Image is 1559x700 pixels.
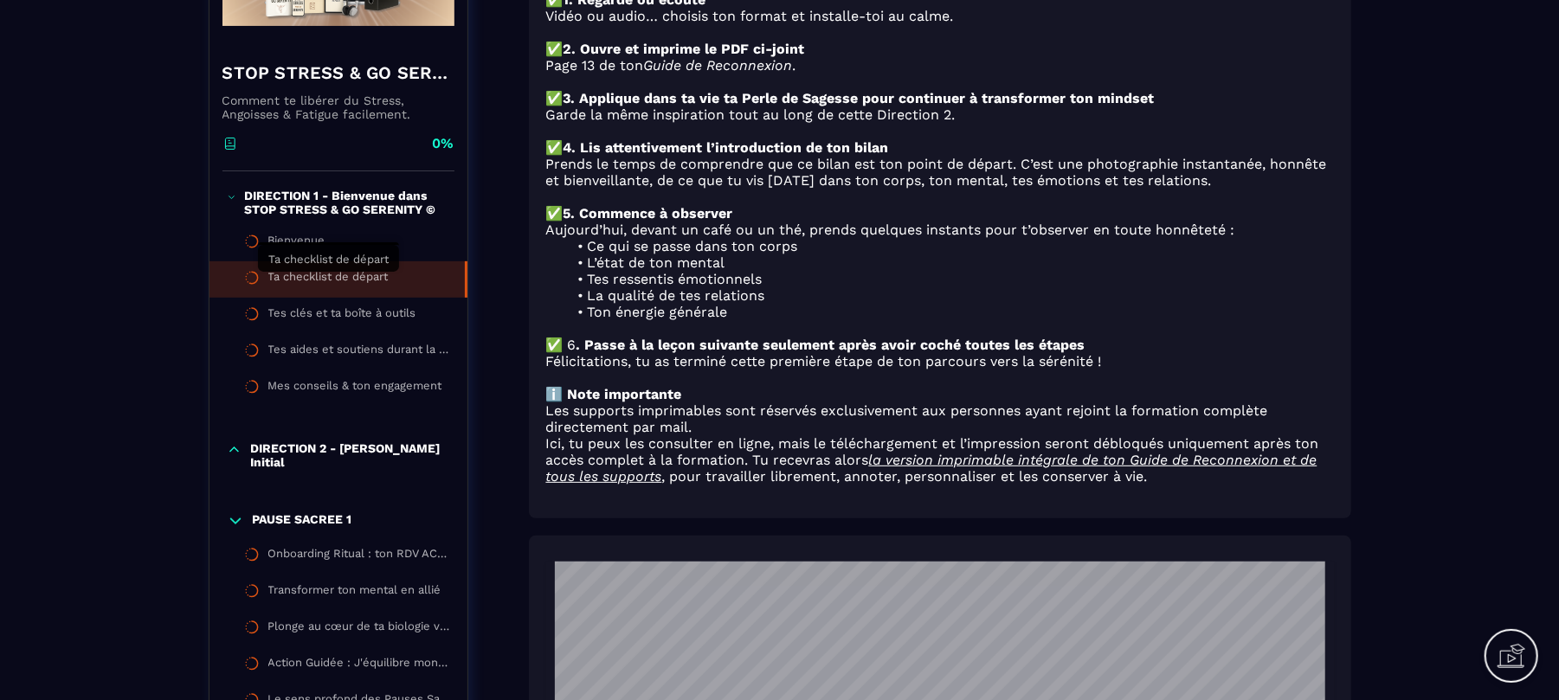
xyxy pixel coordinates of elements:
[546,106,1334,123] p: Garde la même inspiration tout au long de cette Direction 2.
[546,41,1334,57] p: ✅
[244,189,449,216] p: DIRECTION 1 - Bienvenue dans STOP STRESS & GO SERENITY ©
[268,547,450,566] div: Onboarding Ritual : ton RDV ACCUEIL avec moi
[567,271,1334,287] li: Tes ressentis émotionnels
[546,452,1317,485] u: la version imprimable intégrale de ton Guide de Reconnexion et de tous les supports
[268,656,450,675] div: Action Guidée : J'équilibre mon système nerveux
[564,90,1155,106] strong: 3. Applique dans ta vie ta Perle de Sagesse pour continuer à transformer ton mindset
[253,512,352,530] p: PAUSE SACREE 1
[546,205,1334,222] p: ✅
[433,134,454,153] p: 0%
[546,139,1334,156] p: ✅
[268,270,389,289] div: Ta checklist de départ
[268,583,441,602] div: Transformer ton mental en allié
[567,304,1334,320] li: Ton énergie générale
[546,222,1334,238] p: Aujourd’hui, devant un café ou un thé, prends quelques instants pour t’observer en toute honnêteté :
[250,441,449,469] p: DIRECTION 2 - [PERSON_NAME] Initial
[546,57,1334,74] p: Page 13 de ton .
[546,402,1334,435] p: Les supports imprimables sont réservés exclusivement aux personnes ayant rejoint la formation com...
[268,253,389,266] span: Ta checklist de départ
[268,343,450,362] div: Tes aides et soutiens durant la formation
[546,8,1334,24] p: Vidéo ou audio… choisis ton format et installe-toi au calme.
[577,337,1086,353] strong: . Passe à la leçon suivante seulement après avoir coché toutes les étapes
[222,61,454,85] h4: STOP STRESS & GO SERENITY ©
[222,93,454,121] p: Comment te libérer du Stress, Angoisses & Fatigue facilement.
[268,620,450,639] div: Plonge au cœur de ta biologie vivante
[567,287,1334,304] li: La qualité de tes relations
[268,379,442,398] div: Mes conseils & ton engagement
[546,386,682,402] strong: ℹ️ Note importante
[546,90,1334,106] p: ✅
[564,41,805,57] strong: 2. Ouvre et imprime le PDF ci-joint
[567,254,1334,271] li: L’état de ton mental
[546,337,1334,353] p: ✅ 6
[546,156,1334,189] p: Prends le temps de comprendre que ce bilan est ton point de départ. C’est une photographie instan...
[268,306,416,325] div: Tes clés et ta boîte à outils
[644,57,793,74] em: Guide de Reconnexion
[567,238,1334,254] li: Ce qui se passe dans ton corps
[546,353,1334,369] p: Félicitations, tu as terminé cette première étape de ton parcours vers la sérénité !
[546,435,1334,485] p: Ici, tu peux les consulter en ligne, mais le téléchargement et l’impression seront débloqués uniq...
[268,234,325,253] div: Bienvenue
[564,205,733,222] strong: 5. Commence à observer
[564,139,889,156] strong: 4. Lis attentivement l’introduction de ton bilan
